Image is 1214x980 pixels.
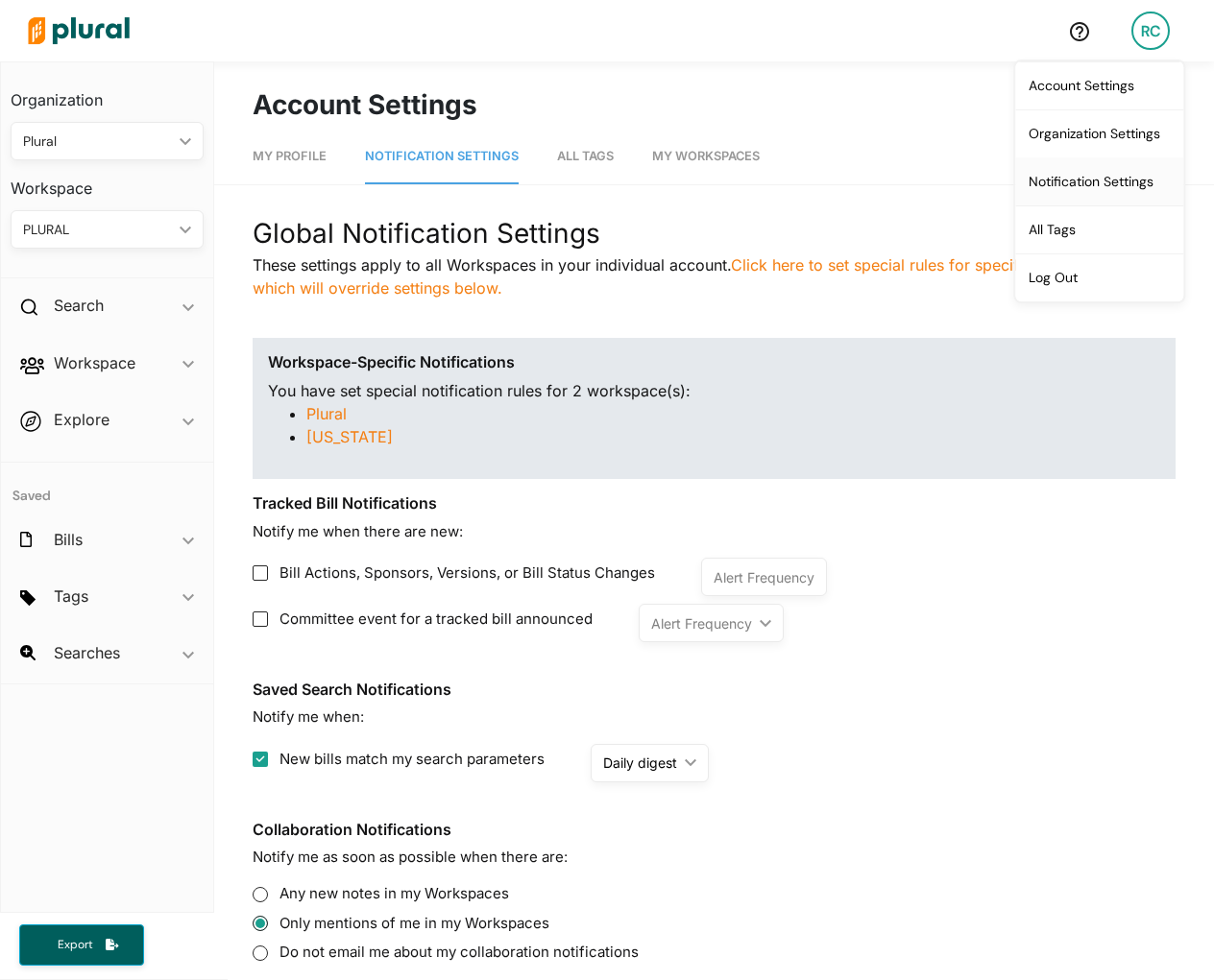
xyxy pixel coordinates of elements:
h2: Tags [54,586,88,607]
button: Export [19,924,144,966]
span: Committee event for a tracked bill announced [279,609,593,631]
span: All Tags [557,149,614,163]
h3: Workspace-Specific Notifications [268,353,1160,371]
input: Do not email me about my collaboration notifications [253,945,268,961]
span: Notification Settings [365,149,519,163]
p: Notify me when there are new: [253,521,1176,543]
iframe: Intercom live chat [1149,915,1195,961]
input: Bill Actions, Sponsors, Versions, or Bill Status Changes [253,565,268,581]
p: Notify me as soon as possible when there are: [253,847,1176,869]
p: These settings apply to all Workspaces in your individual account. [253,253,1176,299]
p: Notify me when: [253,706,1176,729]
div: Plural [23,131,172,152]
a: My Workspaces [652,130,760,184]
a: Plural [306,404,347,423]
div: PLURAL [23,220,172,240]
div: Daily digest [603,753,677,773]
span: New bills match my search parameters [279,749,545,771]
h3: Organization [11,72,204,114]
a: [US_STATE] [306,427,393,446]
label: Any new notes in my Workspaces [253,883,1176,905]
div: Alert Frequency [651,613,752,633]
div: RC [1131,12,1170,50]
h2: Searches [54,642,120,663]
h2: Workspace [54,352,135,373]
h3: Tracked Bill Notifications [253,494,1176,513]
a: Account Settings [1015,61,1183,109]
h2: Explore [54,409,109,430]
div: You have set special notification rules for 2 workspace(s) : [253,338,1176,479]
h1: Account Settings [253,84,1176,125]
div: Global Notification Settings [253,213,1176,253]
input: Any new notes in my Workspaces [253,887,268,902]
span: Bill Actions, Sponsors, Versions, or Bill Status Changes [279,562,655,585]
a: All Tags [557,130,614,184]
a: Notification Settings [1015,157,1183,205]
input: Only mentions of me in my Workspaces [253,916,268,931]
h2: Search [54,295,104,316]
a: All Tags [1015,205,1183,253]
span: Only mentions of me in my Workspaces [279,913,549,935]
span: My Profile [253,149,327,163]
h3: Collaboration Notifications [253,821,1176,839]
a: RC [1116,4,1185,58]
h3: Saved Search Notifications [253,681,1176,699]
span: My Workspaces [652,149,760,163]
a: Notification Settings [365,130,519,184]
input: Committee event for a tracked bill announced [253,611,268,627]
a: Log Out [1015,253,1183,301]
span: Export [44,937,106,953]
a: My Profile [253,130,327,184]
div: Alert Frequency [714,567,814,587]
h2: Bills [54,529,83,550]
label: Do not email me about my collaboration notifications [253,942,1176,964]
a: Organization Settings [1015,109,1183,157]
h4: Saved [1,463,213,510]
h3: Workspace [11,160,204,203]
input: New bills match my search parameters [253,752,268,767]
